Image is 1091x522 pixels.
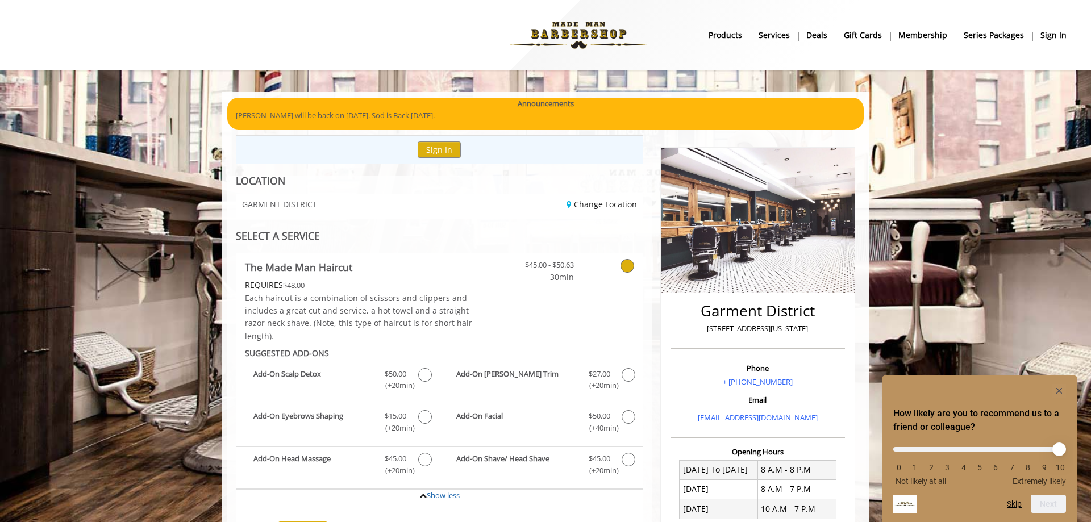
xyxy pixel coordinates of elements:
a: Show less [427,490,460,500]
li: 6 [990,463,1001,472]
td: [DATE] [680,499,758,519]
a: MembershipMembership [890,27,956,43]
div: $48.00 [245,279,473,291]
a: + [PHONE_NUMBER] [723,377,793,387]
label: Add-On Facial [445,410,636,437]
b: sign in [1040,29,1067,41]
li: 10 [1055,463,1066,472]
a: Gift cardsgift cards [836,27,890,43]
span: (+20min ) [582,379,616,391]
h3: Opening Hours [671,448,845,456]
label: Add-On Shave/ Head Shave [445,453,636,479]
b: Add-On Scalp Detox [253,368,373,392]
li: 3 [942,463,953,472]
b: SUGGESTED ADD-ONS [245,348,329,358]
h2: Garment District [673,303,842,319]
a: Productsproducts [701,27,751,43]
div: How likely are you to recommend us to a friend or colleague? Select an option from 0 to 10, with ... [893,384,1066,513]
b: The Made Man Haircut [245,259,352,275]
li: 9 [1039,463,1050,472]
b: products [709,29,742,41]
b: LOCATION [236,174,285,187]
button: Hide survey [1052,384,1066,398]
a: Series packagesSeries packages [956,27,1032,43]
b: Add-On [PERSON_NAME] Trim [456,368,577,392]
label: Add-On Head Massage [242,453,433,479]
span: (+20min ) [582,465,616,477]
div: How likely are you to recommend us to a friend or colleague? Select an option from 0 to 10, with ... [893,439,1066,486]
a: [EMAIL_ADDRESS][DOMAIN_NAME] [698,412,818,423]
button: Skip [1007,499,1022,508]
span: (+20min ) [379,422,413,434]
b: Add-On Facial [456,410,577,434]
span: $50.00 [385,368,406,380]
span: Extremely likely [1013,477,1066,486]
span: (+20min ) [379,379,413,391]
span: GARMENT DISTRICT [242,200,317,208]
h2: How likely are you to recommend us to a friend or colleague? Select an option from 0 to 10, with ... [893,407,1066,434]
span: Each haircut is a combination of scissors and clippers and includes a great cut and service, a ho... [245,293,472,341]
td: [DATE] [680,479,758,499]
span: $27.00 [589,368,610,380]
li: 2 [926,463,937,472]
b: Deals [806,29,827,41]
span: $45.00 [589,453,610,465]
li: 1 [909,463,921,472]
span: $50.00 [589,410,610,422]
a: sign insign in [1032,27,1075,43]
a: $45.00 - $50.63 [507,253,574,283]
div: The Made Man Haircut Add-onS [236,343,643,490]
button: Sign In [418,141,461,158]
b: Announcements [518,98,574,110]
p: [PERSON_NAME] will be back on [DATE]. Sod is Back [DATE]. [236,110,855,122]
span: This service needs some Advance to be paid before we block your appointment [245,279,283,290]
b: Services [759,29,790,41]
td: [DATE] To [DATE] [680,460,758,479]
b: Add-On Eyebrows Shaping [253,410,373,434]
img: Made Man Barbershop logo [501,4,657,66]
label: Add-On Beard Trim [445,368,636,395]
button: Next question [1031,495,1066,513]
li: 4 [958,463,969,472]
b: Add-On Head Massage [253,453,373,477]
td: 8 A.M - 7 P.M [757,479,836,499]
span: $15.00 [385,410,406,422]
li: 8 [1022,463,1034,472]
h3: Phone [673,364,842,372]
span: (+40min ) [582,422,616,434]
label: Add-On Eyebrows Shaping [242,410,433,437]
label: Add-On Scalp Detox [242,368,433,395]
h3: Email [673,396,842,404]
a: ServicesServices [751,27,798,43]
b: gift cards [844,29,882,41]
li: 5 [974,463,985,472]
b: Add-On Shave/ Head Shave [456,453,577,477]
span: $45.00 [385,453,406,465]
b: Membership [898,29,947,41]
li: 0 [893,463,905,472]
span: Not likely at all [896,477,946,486]
p: [STREET_ADDRESS][US_STATE] [673,323,842,335]
a: DealsDeals [798,27,836,43]
div: SELECT A SERVICE [236,231,643,241]
td: 10 A.M - 7 P.M [757,499,836,519]
li: 7 [1006,463,1018,472]
td: 8 A.M - 8 P.M [757,460,836,479]
span: (+20min ) [379,465,413,477]
span: 30min [507,271,574,283]
b: Series packages [964,29,1024,41]
a: Change Location [567,199,637,210]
